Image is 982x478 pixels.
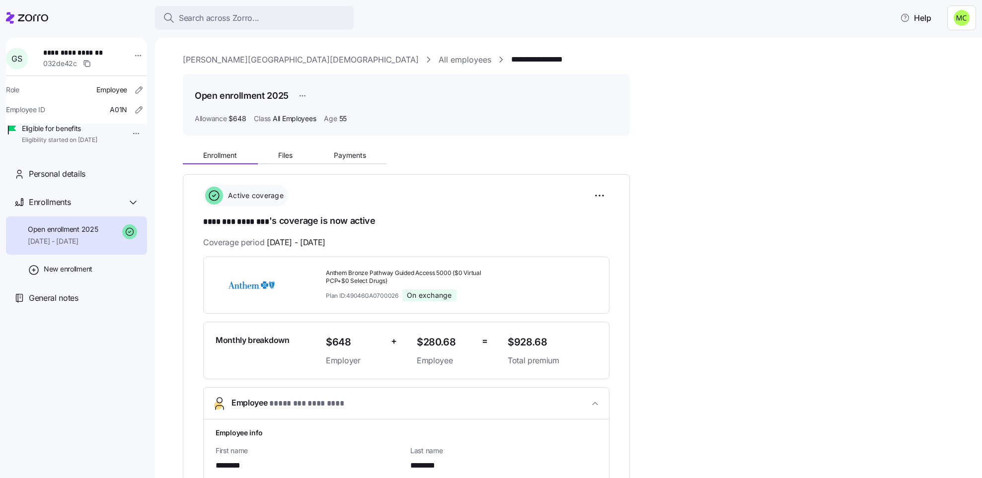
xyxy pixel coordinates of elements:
[110,105,127,115] span: A01N
[216,427,597,438] h1: Employee info
[278,152,293,159] span: Files
[203,214,609,228] h1: 's coverage is now active
[482,334,488,348] span: =
[439,54,491,66] a: All employees
[254,114,271,124] span: Class
[216,334,290,346] span: Monthly breakdown
[22,136,97,144] span: Eligibility started on [DATE]
[326,334,383,350] span: $648
[508,354,597,367] span: Total premium
[508,334,597,350] span: $928.68
[228,114,246,124] span: $648
[407,291,452,300] span: On exchange
[225,191,284,201] span: Active coverage
[11,55,22,63] span: G S
[6,105,45,115] span: Employee ID
[417,334,474,350] span: $280.68
[203,236,325,249] span: Coverage period
[954,10,970,26] img: fb6fbd1e9160ef83da3948286d18e3ea
[29,168,85,180] span: Personal details
[900,12,931,24] span: Help
[29,292,78,304] span: General notes
[22,124,97,134] span: Eligible for benefits
[44,264,92,274] span: New enrollment
[410,446,597,456] span: Last name
[339,114,347,124] span: 55
[326,269,500,286] span: Anthem Bronze Pathway Guided Access 5000 ($0 Virtual PCP+$0 Select Drugs)
[6,85,19,95] span: Role
[216,446,402,456] span: First name
[155,6,354,30] button: Search across Zorro...
[43,59,77,68] span: 032de42c
[195,114,227,124] span: Allowance
[326,354,383,367] span: Employer
[417,354,474,367] span: Employee
[216,273,287,296] img: Anthem
[326,291,398,300] span: Plan ID: 49046GA0700026
[892,8,939,28] button: Help
[334,152,366,159] span: Payments
[183,54,419,66] a: [PERSON_NAME][GEOGRAPHIC_DATA][DEMOGRAPHIC_DATA]
[195,89,289,102] h1: Open enrollment 2025
[267,236,325,249] span: [DATE] - [DATE]
[179,12,259,24] span: Search across Zorro...
[324,114,337,124] span: Age
[96,85,127,95] span: Employee
[28,236,98,246] span: [DATE] - [DATE]
[28,224,98,234] span: Open enrollment 2025
[203,152,237,159] span: Enrollment
[231,397,344,410] span: Employee
[29,196,71,208] span: Enrollments
[391,334,397,348] span: +
[273,114,316,124] span: All Employees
